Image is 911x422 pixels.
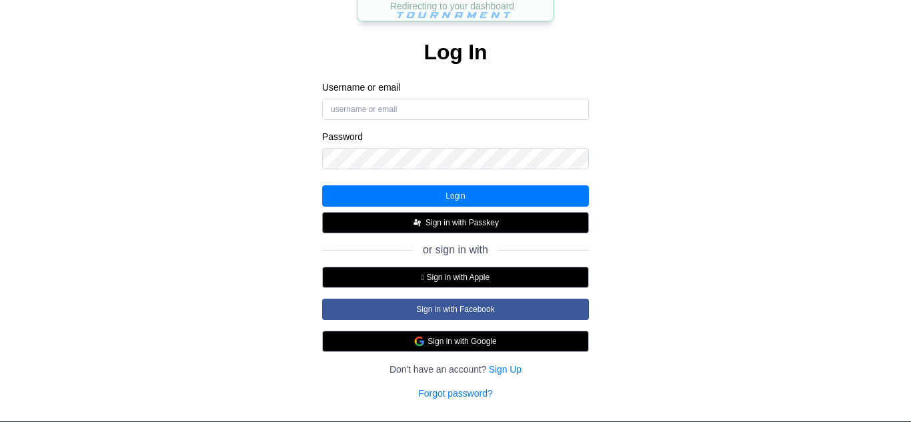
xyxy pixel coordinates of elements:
[322,299,589,320] button: Sign in with Facebook
[489,363,522,376] a: Sign Up
[322,212,589,233] button: Sign in with Passkey
[414,336,425,347] img: google.d7f092af888a54de79ed9c9303d689d7.svg
[389,363,487,376] span: Don't have an account?
[322,99,589,120] input: username or email
[322,267,589,288] button:  Sign in with Apple
[390,16,514,25] h4: Sign in with Google Success!
[390,31,514,40] p: Redirecting to your dashboard
[424,39,488,65] h2: Log In
[322,81,589,93] label: Username or email
[322,131,589,143] label: Password
[322,331,589,352] button: Sign in with Google
[412,217,423,228] img: FIDO_Passkey_mark_A_white.b30a49376ae8d2d8495b153dc42f1869.svg
[418,387,492,400] a: Forgot password?
[322,185,589,207] button: Login
[423,244,488,256] span: or sign in with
